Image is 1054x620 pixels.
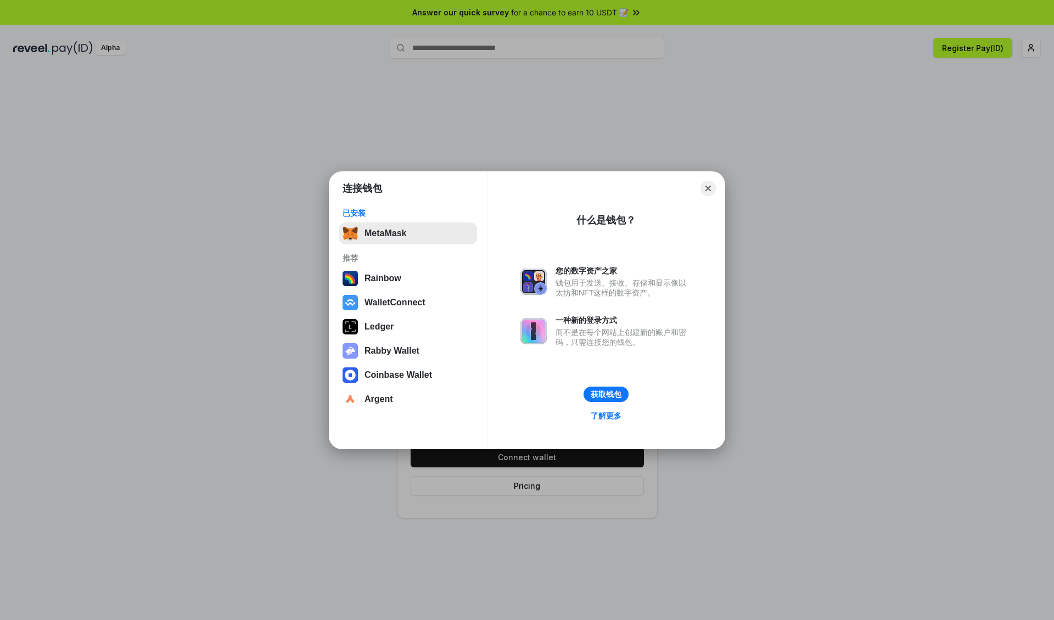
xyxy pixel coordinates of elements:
[343,295,358,310] img: svg+xml,%3Csvg%20width%3D%2228%22%20height%3D%2228%22%20viewBox%3D%220%200%2028%2028%22%20fill%3D...
[343,271,358,286] img: svg+xml,%3Csvg%20width%3D%22120%22%20height%3D%22120%22%20viewBox%3D%220%200%20120%20120%22%20fil...
[343,253,474,263] div: 推荐
[365,370,432,380] div: Coinbase Wallet
[365,322,394,332] div: Ledger
[700,181,716,196] button: Close
[520,269,547,295] img: svg+xml,%3Csvg%20xmlns%3D%22http%3A%2F%2Fwww.w3.org%2F2000%2Fsvg%22%20fill%3D%22none%22%20viewBox...
[339,292,477,314] button: WalletConnect
[339,364,477,386] button: Coinbase Wallet
[343,367,358,383] img: svg+xml,%3Csvg%20width%3D%2228%22%20height%3D%2228%22%20viewBox%3D%220%200%2028%2028%22%20fill%3D...
[556,266,692,276] div: 您的数字资产之家
[343,343,358,359] img: svg+xml,%3Csvg%20xmlns%3D%22http%3A%2F%2Fwww.w3.org%2F2000%2Fsvg%22%20fill%3D%22none%22%20viewBox...
[556,327,692,347] div: 而不是在每个网站上创建新的账户和密码，只需连接您的钱包。
[339,222,477,244] button: MetaMask
[584,387,629,402] button: 获取钱包
[339,340,477,362] button: Rabby Wallet
[343,319,358,334] img: svg+xml,%3Csvg%20xmlns%3D%22http%3A%2F%2Fwww.w3.org%2F2000%2Fsvg%22%20width%3D%2228%22%20height%3...
[343,182,382,195] h1: 连接钱包
[520,318,547,344] img: svg+xml,%3Csvg%20xmlns%3D%22http%3A%2F%2Fwww.w3.org%2F2000%2Fsvg%22%20fill%3D%22none%22%20viewBox...
[576,214,636,227] div: 什么是钱包？
[556,315,692,325] div: 一种新的登录方式
[365,273,401,283] div: Rainbow
[343,392,358,407] img: svg+xml,%3Csvg%20width%3D%2228%22%20height%3D%2228%22%20viewBox%3D%220%200%2028%2028%22%20fill%3D...
[343,208,474,218] div: 已安装
[365,346,419,356] div: Rabby Wallet
[339,316,477,338] button: Ledger
[591,411,621,421] div: 了解更多
[339,267,477,289] button: Rainbow
[584,409,628,423] a: 了解更多
[556,278,692,298] div: 钱包用于发送、接收、存储和显示像以太坊和NFT这样的数字资产。
[343,226,358,241] img: svg+xml,%3Csvg%20fill%3D%22none%22%20height%3D%2233%22%20viewBox%3D%220%200%2035%2033%22%20width%...
[365,228,406,238] div: MetaMask
[591,389,621,399] div: 获取钱包
[365,394,393,404] div: Argent
[365,298,425,308] div: WalletConnect
[339,388,477,410] button: Argent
